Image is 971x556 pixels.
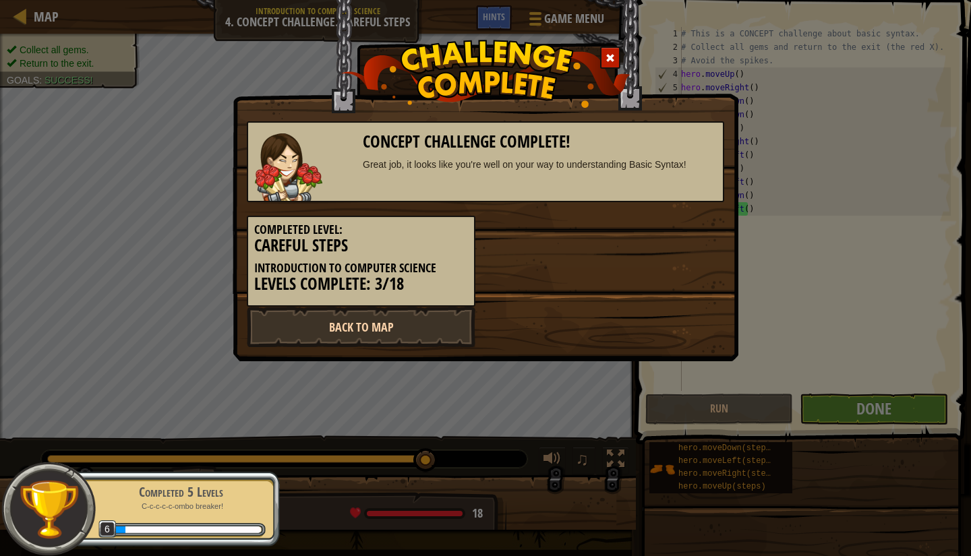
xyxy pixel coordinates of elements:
div: Completed 5 Levels [96,483,266,501]
h5: Completed Level: [254,223,468,237]
p: C-c-c-c-c-ombo breaker! [96,501,266,512]
img: challenge_complete.png [341,40,630,108]
h3: Careful Steps [254,237,468,255]
span: 6 [98,520,117,538]
h3: Concept Challenge Complete! [363,133,717,151]
a: Back to Map [247,307,475,347]
div: Great job, it looks like you're well on your way to understanding Basic Syntax! [363,158,717,171]
h5: Introduction to Computer Science [254,261,468,275]
img: trophy.png [18,478,80,540]
h3: Levels Complete: 3/18 [254,275,468,293]
img: guardian.png [255,133,322,201]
